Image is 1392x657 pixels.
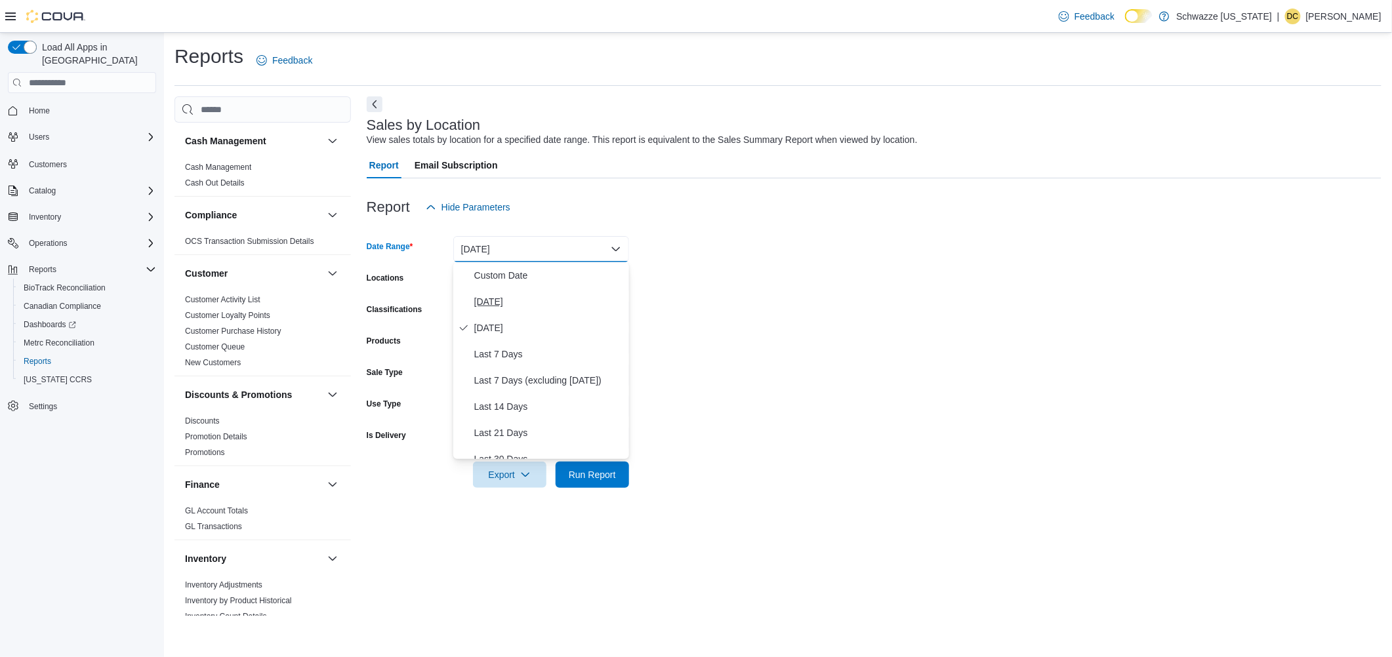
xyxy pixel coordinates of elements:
[367,273,404,283] label: Locations
[185,294,260,305] span: Customer Activity List
[185,342,245,352] span: Customer Queue
[474,320,624,336] span: [DATE]
[420,194,516,220] button: Hide Parameters
[367,304,422,315] label: Classifications
[185,178,245,188] span: Cash Out Details
[24,356,51,367] span: Reports
[325,387,340,403] button: Discounts & Promotions
[185,388,322,401] button: Discounts & Promotions
[24,183,156,199] span: Catalog
[18,353,56,369] a: Reports
[185,580,262,589] a: Inventory Adjustments
[453,236,629,262] button: [DATE]
[18,280,111,296] a: BioTrack Reconciliation
[474,268,624,283] span: Custom Date
[18,280,156,296] span: BioTrack Reconciliation
[185,267,322,280] button: Customer
[1125,9,1153,23] input: Dark Mode
[474,372,624,388] span: Last 7 Days (excluding [DATE])
[174,233,351,254] div: Compliance
[185,612,267,621] a: Inventory Count Details
[24,157,72,172] a: Customers
[474,425,624,441] span: Last 21 Days
[24,338,94,348] span: Metrc Reconciliation
[474,346,624,362] span: Last 7 Days
[185,209,322,222] button: Compliance
[185,357,241,368] span: New Customers
[13,334,161,352] button: Metrc Reconciliation
[569,468,616,481] span: Run Report
[24,235,156,251] span: Operations
[473,462,546,488] button: Export
[474,451,624,467] span: Last 30 Days
[3,182,161,200] button: Catalog
[29,238,68,249] span: Operations
[325,477,340,492] button: Finance
[474,399,624,414] span: Last 14 Days
[3,154,161,173] button: Customers
[24,102,156,119] span: Home
[185,311,270,320] a: Customer Loyalty Points
[185,416,220,426] a: Discounts
[185,209,237,222] h3: Compliance
[24,374,92,385] span: [US_STATE] CCRS
[1287,9,1298,24] span: Dc
[18,372,97,388] a: [US_STATE] CCRS
[1176,9,1272,24] p: Schwazze [US_STATE]
[18,353,156,369] span: Reports
[174,413,351,466] div: Discounts & Promotions
[26,10,85,23] img: Cova
[3,260,161,279] button: Reports
[185,163,251,172] a: Cash Management
[1277,9,1280,24] p: |
[185,310,270,321] span: Customer Loyalty Points
[1054,3,1120,30] a: Feedback
[18,298,156,314] span: Canadian Compliance
[185,478,220,491] h3: Finance
[185,134,266,148] h3: Cash Management
[29,212,61,222] span: Inventory
[3,128,161,146] button: Users
[185,448,225,457] a: Promotions
[415,152,498,178] span: Email Subscription
[13,315,161,334] a: Dashboards
[29,132,49,142] span: Users
[24,283,106,293] span: BioTrack Reconciliation
[24,262,62,277] button: Reports
[185,506,248,515] a: GL Account Totals
[185,478,322,491] button: Finance
[24,399,62,414] a: Settings
[185,431,247,442] span: Promotion Details
[185,522,242,531] a: GL Transactions
[24,129,156,145] span: Users
[185,295,260,304] a: Customer Activity List
[185,236,314,247] span: OCS Transaction Submission Details
[474,294,624,309] span: [DATE]
[24,183,61,199] button: Catalog
[18,335,156,351] span: Metrc Reconciliation
[185,134,322,148] button: Cash Management
[185,342,245,351] a: Customer Queue
[367,241,413,252] label: Date Range
[8,96,156,450] nav: Complex example
[24,398,156,414] span: Settings
[3,101,161,120] button: Home
[185,595,292,606] span: Inventory by Product Historical
[24,301,101,311] span: Canadian Compliance
[3,208,161,226] button: Inventory
[556,462,629,488] button: Run Report
[13,352,161,370] button: Reports
[24,319,76,330] span: Dashboards
[18,372,156,388] span: Washington CCRS
[24,103,55,119] a: Home
[185,326,281,336] span: Customer Purchase History
[24,155,156,172] span: Customers
[1075,10,1115,23] span: Feedback
[185,267,228,280] h3: Customer
[185,596,292,605] a: Inventory by Product Historical
[453,262,629,459] div: Select listbox
[367,133,918,147] div: View sales totals by location for a specified date range. This report is equivalent to the Sales ...
[185,552,226,565] h3: Inventory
